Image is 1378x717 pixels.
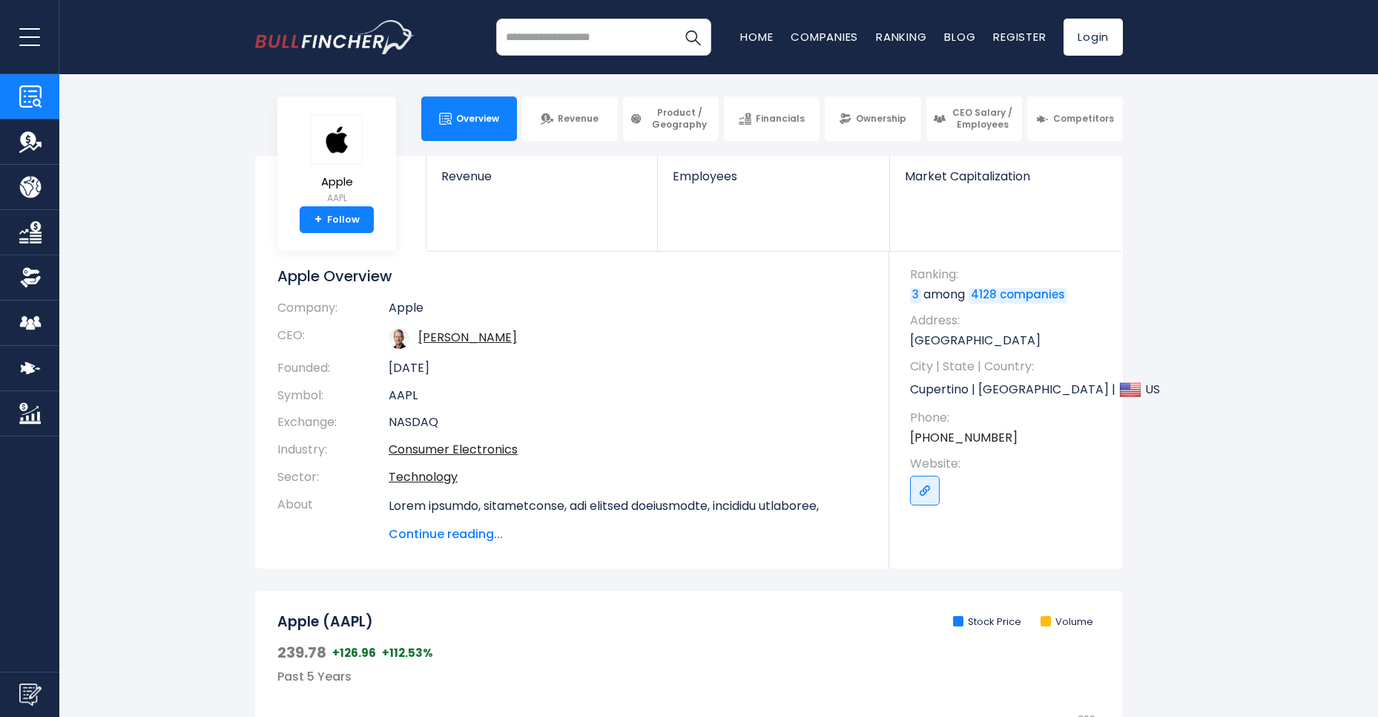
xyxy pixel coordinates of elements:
span: Overview [456,113,499,125]
p: Cupertino | [GEOGRAPHIC_DATA] | US [910,379,1108,401]
span: Ownership [856,113,906,125]
span: City | State | Country: [910,358,1108,375]
a: Technology [389,468,458,485]
span: Address: [910,312,1108,329]
a: ceo [418,329,517,346]
th: CEO: [277,322,389,355]
td: [DATE] [389,355,867,382]
p: [GEOGRAPHIC_DATA] [910,333,1108,349]
a: Product / Geography [623,96,719,141]
th: About [277,491,389,543]
span: 239.78 [277,643,326,662]
span: CEO Salary / Employees [950,107,1015,130]
img: Ownership [19,266,42,289]
a: Revenue [426,156,657,209]
span: Product / Geography [647,107,712,130]
a: Go to link [910,476,940,505]
span: Financials [756,113,805,125]
span: Revenue [441,169,642,183]
small: AAPL [311,191,363,205]
a: CEO Salary / Employees [926,96,1022,141]
td: NASDAQ [389,409,867,436]
a: [PHONE_NUMBER] [910,430,1018,446]
th: Exchange: [277,409,389,436]
li: Stock Price [953,616,1021,629]
a: Companies [791,29,858,45]
span: Apple [311,176,363,189]
td: AAPL [389,382,867,410]
th: Sector: [277,464,389,491]
a: Consumer Electronics [389,441,518,458]
a: Overview [421,96,517,141]
span: Website: [910,456,1108,472]
h1: Apple Overview [277,266,867,286]
span: Phone: [910,410,1108,426]
a: 4128 companies [969,288,1067,303]
img: bullfincher logo [255,20,415,54]
span: Market Capitalization [905,169,1107,183]
button: Search [674,19,711,56]
a: Financials [724,96,820,141]
span: Continue reading... [389,526,867,543]
a: +Follow [300,206,374,233]
a: Login [1064,19,1123,56]
a: 3 [910,288,921,303]
th: Symbol: [277,382,389,410]
strong: + [314,213,322,226]
a: Apple AAPL [310,114,363,207]
h2: Apple (AAPL) [277,613,373,632]
td: Apple [389,301,867,322]
th: Company: [277,301,389,322]
img: tim-cook.jpg [389,328,409,349]
p: among [910,287,1108,303]
span: Ranking: [910,266,1108,283]
span: +112.53% [382,646,433,661]
li: Volume [1041,616,1093,629]
a: Revenue [522,96,618,141]
span: Employees [673,169,874,183]
a: Ownership [825,96,920,141]
a: Home [740,29,773,45]
a: Register [993,29,1046,45]
span: Past 5 Years [277,668,352,685]
a: Go to homepage [255,20,415,54]
th: Industry: [277,436,389,464]
th: Founded: [277,355,389,382]
span: Revenue [558,113,599,125]
a: Employees [658,156,889,209]
a: Market Capitalization [890,156,1121,209]
span: +126.96 [332,646,376,661]
a: Competitors [1027,96,1123,141]
a: Blog [944,29,975,45]
span: Competitors [1053,113,1114,125]
a: Ranking [876,29,926,45]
